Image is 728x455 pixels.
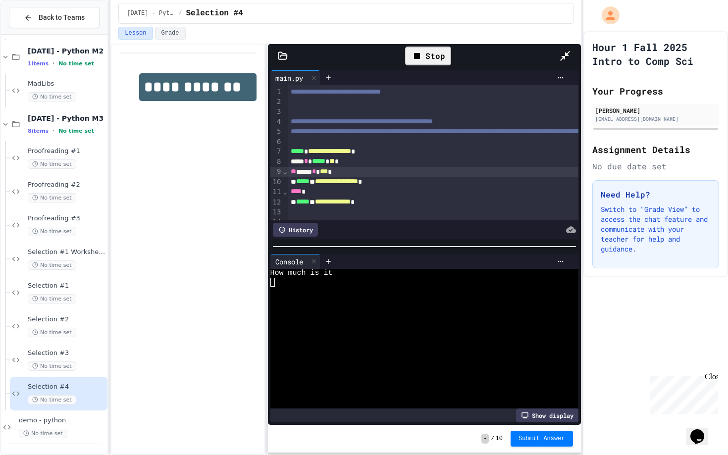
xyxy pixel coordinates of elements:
[19,429,67,438] span: No time set
[592,84,719,98] h2: Your Progress
[28,349,105,357] span: Selection #3
[270,107,283,117] div: 3
[4,4,68,63] div: Chat with us now!Close
[270,269,333,278] span: How much is it
[58,128,94,134] span: No time set
[28,128,49,134] span: 8 items
[270,97,283,107] div: 2
[282,167,287,175] span: Fold line
[58,60,94,67] span: No time set
[28,193,76,202] span: No time set
[491,435,494,443] span: /
[155,27,186,40] button: Grade
[270,256,308,267] div: Console
[405,47,451,65] div: Stop
[28,227,76,236] span: No time set
[28,181,105,189] span: Proofreading #2
[52,59,54,67] span: •
[282,188,287,196] span: Fold line
[592,160,719,172] div: No due date set
[270,207,283,217] div: 13
[9,7,100,28] button: Back to Teams
[270,147,283,156] div: 7
[28,395,76,404] span: No time set
[270,157,283,167] div: 8
[52,127,54,135] span: •
[28,315,105,324] span: Selection #2
[591,4,622,27] div: My Account
[595,106,716,115] div: [PERSON_NAME]
[270,73,308,83] div: main.py
[28,47,105,55] span: [DATE] - Python M2
[270,87,283,97] div: 1
[686,415,718,445] iframe: chat widget
[270,217,283,227] div: 14
[270,117,283,127] div: 4
[28,60,49,67] span: 1 items
[516,408,578,422] div: Show display
[601,189,711,201] h3: Need Help?
[28,282,105,290] span: Selection #1
[28,248,105,256] span: Selection #1 Worksheet Verify
[646,372,718,414] iframe: chat widget
[270,187,283,197] div: 11
[270,127,283,137] div: 5
[178,9,182,17] span: /
[127,9,174,17] span: Sept 24 - Python M3
[592,143,719,156] h2: Assignment Details
[595,115,716,123] div: [EMAIL_ADDRESS][DOMAIN_NAME]
[496,435,503,443] span: 10
[28,159,76,169] span: No time set
[28,92,76,101] span: No time set
[28,147,105,155] span: Proofreading #1
[270,137,283,147] div: 6
[28,260,76,270] span: No time set
[28,328,76,337] span: No time set
[28,383,105,391] span: Selection #4
[273,223,318,237] div: History
[19,416,105,425] span: demo - python
[270,254,320,269] div: Console
[186,7,243,19] span: Selection #4
[481,434,489,444] span: -
[28,361,76,371] span: No time set
[118,27,153,40] button: Lesson
[270,167,283,177] div: 9
[592,40,719,68] h1: Hour 1 Fall 2025 Intro to Comp Sci
[519,435,565,443] span: Submit Answer
[39,12,85,23] span: Back to Teams
[270,70,320,85] div: main.py
[28,214,105,223] span: Proofreading #3
[601,204,711,254] p: Switch to "Grade View" to access the chat feature and communicate with your teacher for help and ...
[270,198,283,207] div: 12
[28,114,105,123] span: [DATE] - Python M3
[270,177,283,187] div: 10
[28,294,76,303] span: No time set
[28,80,105,88] span: MadLibs
[511,431,573,447] button: Submit Answer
